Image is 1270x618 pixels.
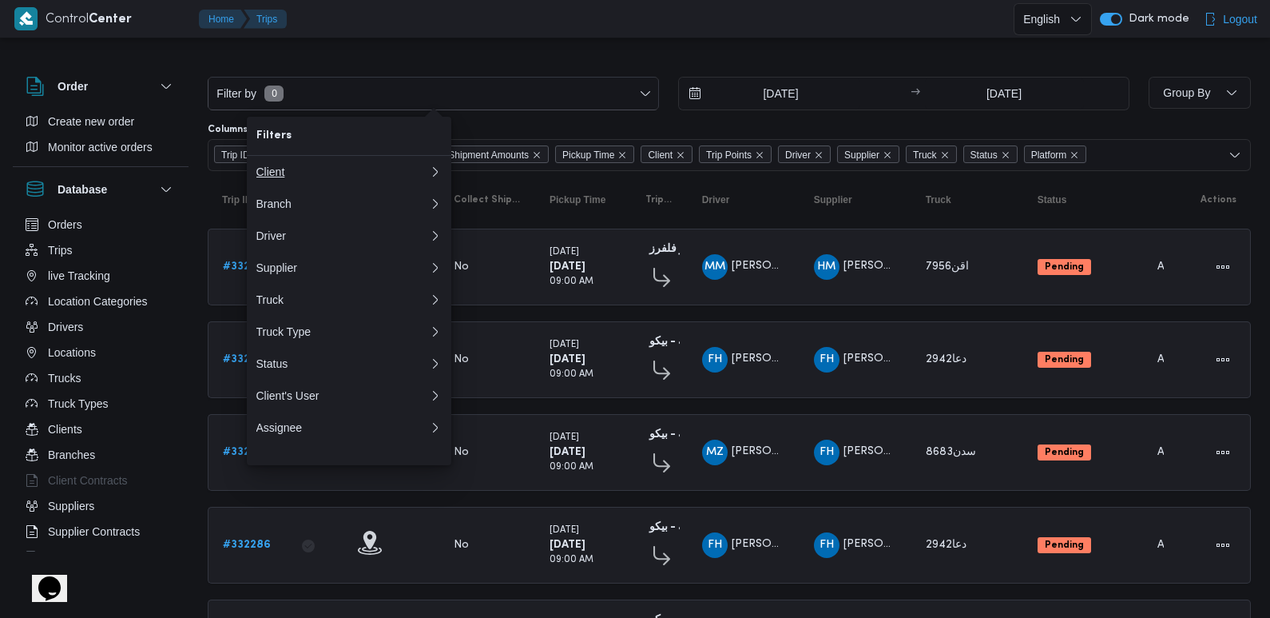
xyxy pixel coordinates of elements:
span: Driver [702,193,730,206]
button: live Tracking [19,263,182,289]
div: Driver [256,229,429,242]
span: Supplier [844,146,879,164]
button: Trips [19,237,182,263]
b: # 332315 [223,261,269,272]
input: Press the down key to open a popover containing a calendar. [679,78,860,110]
button: Clients [19,417,182,442]
span: MZ [706,440,724,465]
button: Remove Supplier from selection in this group [883,150,892,160]
span: دعا2942 [926,540,966,550]
div: No [454,538,469,552]
b: مخزن فرونت دور الاسكندرية - بيكو [649,429,811,440]
button: Assignee0 [247,412,451,444]
div: No [454,445,469,460]
button: Group By [1149,77,1251,109]
span: HM [817,254,835,280]
a: #332315 [223,257,269,277]
button: Supplier [247,252,451,284]
span: Truck [926,193,951,206]
b: Pending [1045,355,1084,365]
span: Status [970,146,998,164]
button: Locations [19,340,182,365]
span: Collect Shipment Amounts [416,146,529,164]
span: Supplier [814,193,852,206]
small: 09:00 AM [550,463,593,472]
span: live Tracking [48,266,110,285]
div: Order [13,109,189,166]
button: Truck Type [247,316,451,348]
button: Status [1031,187,1135,213]
iframe: chat widget [16,554,67,602]
div: No [454,260,469,274]
span: [PERSON_NAME] [732,446,823,457]
button: Actions [1210,347,1236,373]
span: [PERSON_NAME] [843,539,935,549]
button: Branches [19,442,182,468]
b: [DATE] [550,354,585,365]
button: Branch [247,188,451,220]
span: Drivers [48,317,83,337]
button: Database [26,180,176,199]
div: Client [256,165,429,178]
button: Order [26,77,176,96]
button: Filter by0 available filters [208,78,658,110]
span: Admin [1157,540,1191,550]
span: Status [1038,193,1067,206]
span: Supplier [837,146,899,163]
div: Branch [256,197,429,210]
span: Trip ID [221,146,250,164]
button: Platform [1151,187,1163,213]
button: Remove Collect Shipment Amounts from selection in this group [532,150,542,160]
button: Actions [1210,440,1236,465]
div: No [454,353,469,367]
span: Client [641,146,693,163]
div: Truck Type [256,325,429,338]
div: Ftha Hassan Jlal Abo Alhassan Shrkah Trabo [814,532,839,558]
button: Trips [244,10,287,29]
span: Collect Shipment Amounts [454,193,521,206]
span: Filter by [215,84,258,103]
button: Status [247,348,451,380]
span: Create new order [48,112,134,131]
button: Logout [1197,3,1264,35]
span: FH [708,532,722,558]
b: [DATE] [550,540,585,550]
b: شركة كاتو فلفرز [649,244,727,254]
button: Pickup Time [543,187,623,213]
b: Pending [1045,448,1084,457]
span: Collect Shipment Amounts [409,146,549,163]
button: Supplier Contracts [19,519,182,544]
small: 09:00 AM [550,370,593,379]
div: Muhammad Zkaraia Ghrib Muhammad [702,440,728,465]
button: Remove Truck from selection in this group [940,150,950,160]
button: Open list of options [1228,149,1241,161]
span: Pending [1038,537,1091,553]
button: Suppliers [19,493,182,519]
button: Supplier [808,187,903,213]
button: Remove Client from selection in this group [676,150,685,160]
button: Driver [696,187,792,213]
span: Branches [48,445,95,464]
button: Client's User [247,380,451,412]
span: Location Categories [48,292,148,311]
span: Client [648,146,673,164]
button: Remove Trip Points from selection in this group [755,150,764,160]
span: Trip Points [706,146,752,164]
button: Truck [919,187,1015,213]
span: Driver [785,146,811,164]
div: → [911,88,920,99]
button: Remove Platform from selection in this group [1070,150,1079,160]
div: Supplier [256,261,429,274]
button: Actions [1210,254,1236,280]
span: Suppliers [48,496,94,516]
button: Location Categories [19,289,182,314]
span: Platform [1024,146,1087,163]
b: # 332286 [223,540,271,550]
a: #332286 [223,536,271,555]
span: Trip Points [699,146,772,163]
span: Dark mode [1122,13,1189,26]
button: Home [199,10,247,29]
span: Truck [906,146,957,163]
div: Client's User [256,389,429,402]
